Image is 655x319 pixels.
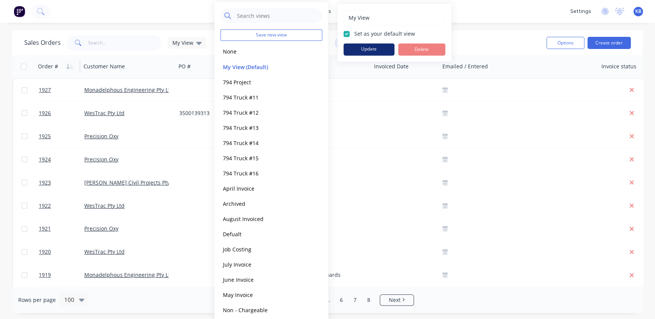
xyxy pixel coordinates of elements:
div: Invoice status [601,63,636,70]
div: PO # [178,63,191,70]
div: purchasing [335,6,369,17]
h1: Sales Orders [24,39,61,46]
input: Search views [236,8,319,23]
span: My View [172,39,193,47]
a: WesTrac Pty Ltd [84,202,125,209]
div: settings [567,6,595,17]
a: Precision Oxy [84,133,118,140]
div: Emailed / Entered [442,63,488,70]
div: Order # [38,63,58,70]
button: 794 Truck #14 [221,138,307,147]
span: 1926 [39,109,51,117]
button: Options [546,37,584,49]
button: Create order [587,37,631,49]
span: 1922 [39,202,51,210]
button: 794 Truck #15 [221,153,307,162]
span: 1925 [39,133,51,140]
a: 1927 [39,79,84,101]
span: 1923 [39,179,51,186]
button: July Invoice [221,260,307,268]
a: 1926 [39,102,84,125]
button: April Invoice [221,184,307,193]
span: 1919 [39,271,51,279]
a: 1919 [39,264,84,286]
span: 1927 [39,86,51,94]
a: WesTrac Pty Ltd [84,109,125,117]
span: Next [389,296,401,304]
button: Defualt [221,229,307,238]
img: Factory [14,6,25,17]
a: Monadelphous Engineering Pty Ltd [84,271,174,278]
a: 1921 [39,217,84,240]
a: 1925 [39,125,84,148]
a: Monadelphous Engineering Pty Ltd [84,86,174,93]
a: [PERSON_NAME] Civil Projects Pty Ltd [84,179,179,186]
span: 1920 [39,248,51,256]
div: Invoiced Date [374,63,409,70]
span: 1921 [39,225,51,232]
a: Next page [380,296,414,304]
span: Rows per page [18,296,56,304]
input: Enter view name... [348,10,441,25]
label: Set as your default view [354,30,415,38]
div: 3500139313 [179,109,227,117]
button: My View (Default) [221,62,307,71]
button: None [221,47,307,56]
button: Update [344,43,395,55]
a: Page 8 [363,294,374,306]
div: Customer Name [84,63,125,70]
button: June Invoice [221,275,307,284]
button: 794 Truck #11 [221,93,307,101]
input: Search... [88,35,162,51]
span: 1924 [39,156,51,163]
button: Delete [398,43,445,55]
button: May Invoice [221,290,307,299]
button: August Invoiced [221,214,307,223]
a: Page 7 [349,294,361,306]
a: 1920 [39,240,84,263]
span: KB [635,8,641,15]
button: Reset [335,38,353,48]
button: Save new view [221,29,322,41]
button: 794 Truck #13 [221,123,307,132]
a: 1924 [39,148,84,171]
a: 1923 [39,171,84,194]
a: WesTrac Pty Ltd [84,248,125,255]
button: Non - Chargeable [221,305,307,314]
a: Page 6 [336,294,347,306]
button: 794 Truck #16 [221,169,307,177]
button: 794 Project [221,77,307,86]
a: Precision Oxy [84,156,118,163]
a: Precision Oxy [84,225,118,232]
button: 794 Truck #12 [221,108,307,117]
a: 1922 [39,194,84,217]
button: Archived [221,199,307,208]
button: Job Costing [221,245,307,253]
